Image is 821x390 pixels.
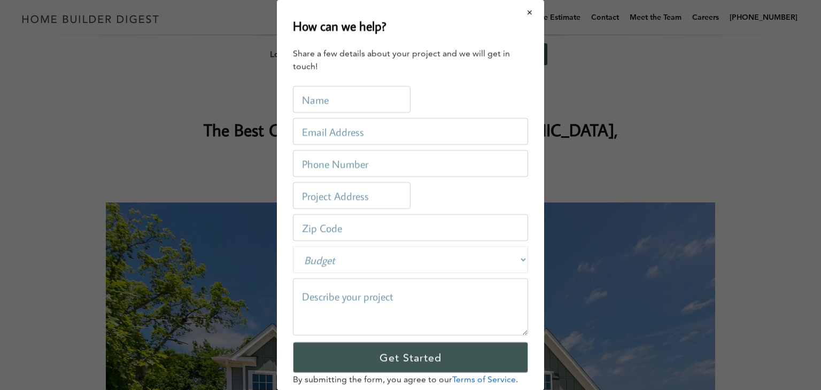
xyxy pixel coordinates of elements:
[516,1,544,24] button: Close modal
[293,214,528,241] input: Zip Code
[293,150,528,177] input: Phone Number
[293,182,410,209] input: Project Address
[293,86,410,113] input: Name
[293,16,386,35] h2: How can we help?
[293,47,528,73] div: Share a few details about your project and we will get in touch!
[293,118,528,145] input: Email Address
[452,374,516,384] a: Terms of Service
[293,342,528,373] input: Get Started
[293,373,528,386] p: By submitting the form, you agree to our .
